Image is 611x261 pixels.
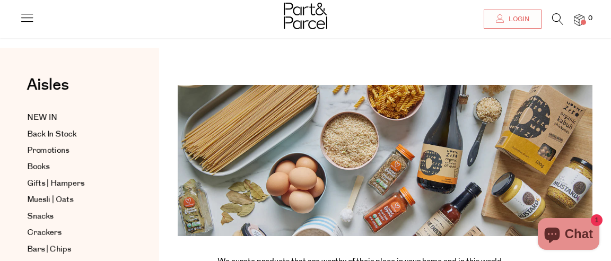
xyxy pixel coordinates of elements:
a: Login [484,10,542,29]
span: Promotions [27,144,69,157]
span: Bars | Chips [27,243,71,256]
span: Back In Stock [27,128,77,141]
a: Promotions [27,144,124,157]
img: Part&Parcel [284,3,327,29]
a: Books [27,161,124,173]
span: Login [506,15,529,24]
span: 0 [586,14,595,23]
span: Gifts | Hampers [27,177,84,190]
span: Snacks [27,210,54,223]
a: Muesli | Oats [27,194,124,206]
span: Muesli | Oats [27,194,73,206]
a: Crackers [27,227,124,239]
a: Bars | Chips [27,243,124,256]
a: Aisles [27,77,69,103]
span: Aisles [27,73,69,97]
a: Back In Stock [27,128,124,141]
span: Books [27,161,49,173]
a: NEW IN [27,111,124,124]
span: NEW IN [27,111,57,124]
a: Gifts | Hampers [27,177,124,190]
a: 0 [574,14,584,25]
a: Snacks [27,210,124,223]
span: Crackers [27,227,62,239]
inbox-online-store-chat: Shopify online store chat [535,218,603,253]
